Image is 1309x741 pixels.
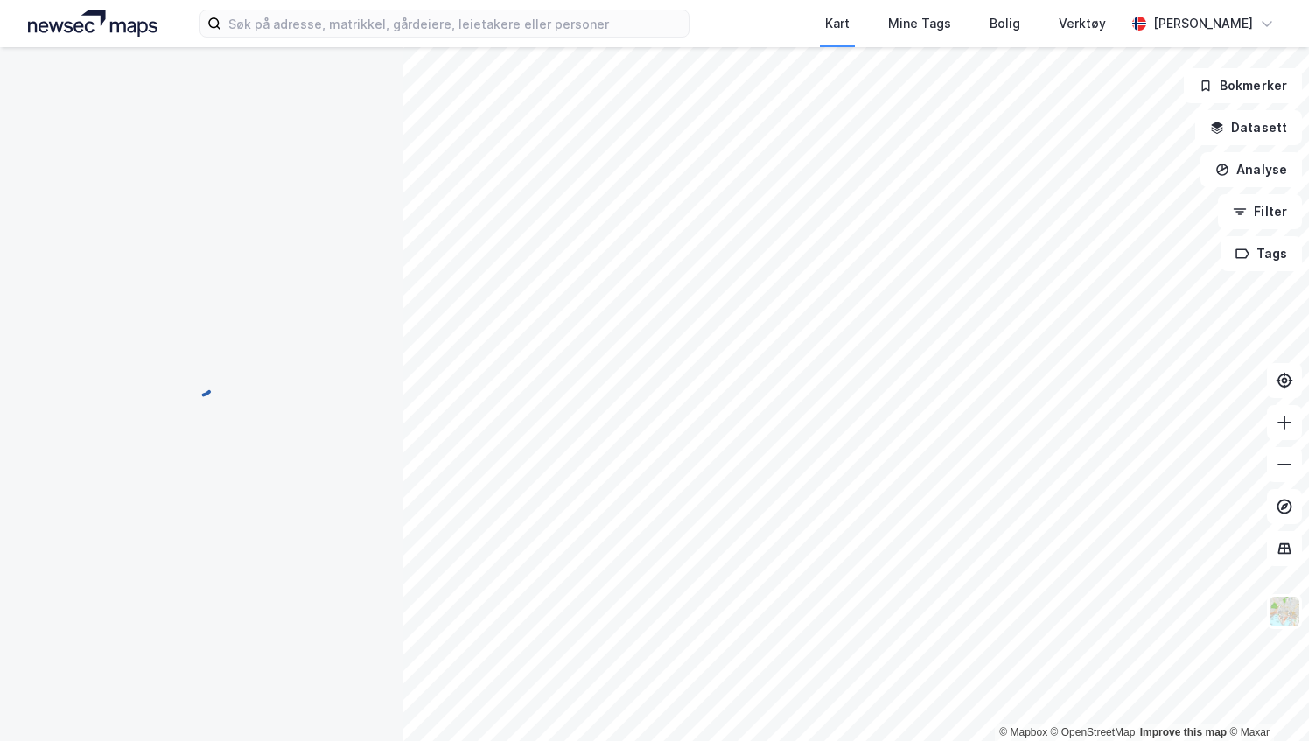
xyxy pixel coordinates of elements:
button: Analyse [1200,152,1302,187]
div: Kart [825,13,850,34]
a: OpenStreetMap [1051,726,1136,738]
img: logo.a4113a55bc3d86da70a041830d287a7e.svg [28,10,157,37]
iframe: Chat Widget [1221,657,1309,741]
div: Verktøy [1059,13,1106,34]
img: Z [1268,595,1301,628]
button: Filter [1218,194,1302,229]
button: Bokmerker [1184,68,1302,103]
input: Søk på adresse, matrikkel, gårdeiere, leietakere eller personer [221,10,689,37]
button: Tags [1221,236,1302,271]
a: Improve this map [1140,726,1227,738]
div: Bolig [990,13,1020,34]
div: Mine Tags [888,13,951,34]
a: Mapbox [999,726,1047,738]
div: [PERSON_NAME] [1153,13,1253,34]
button: Datasett [1195,110,1302,145]
img: spinner.a6d8c91a73a9ac5275cf975e30b51cfb.svg [187,370,215,398]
